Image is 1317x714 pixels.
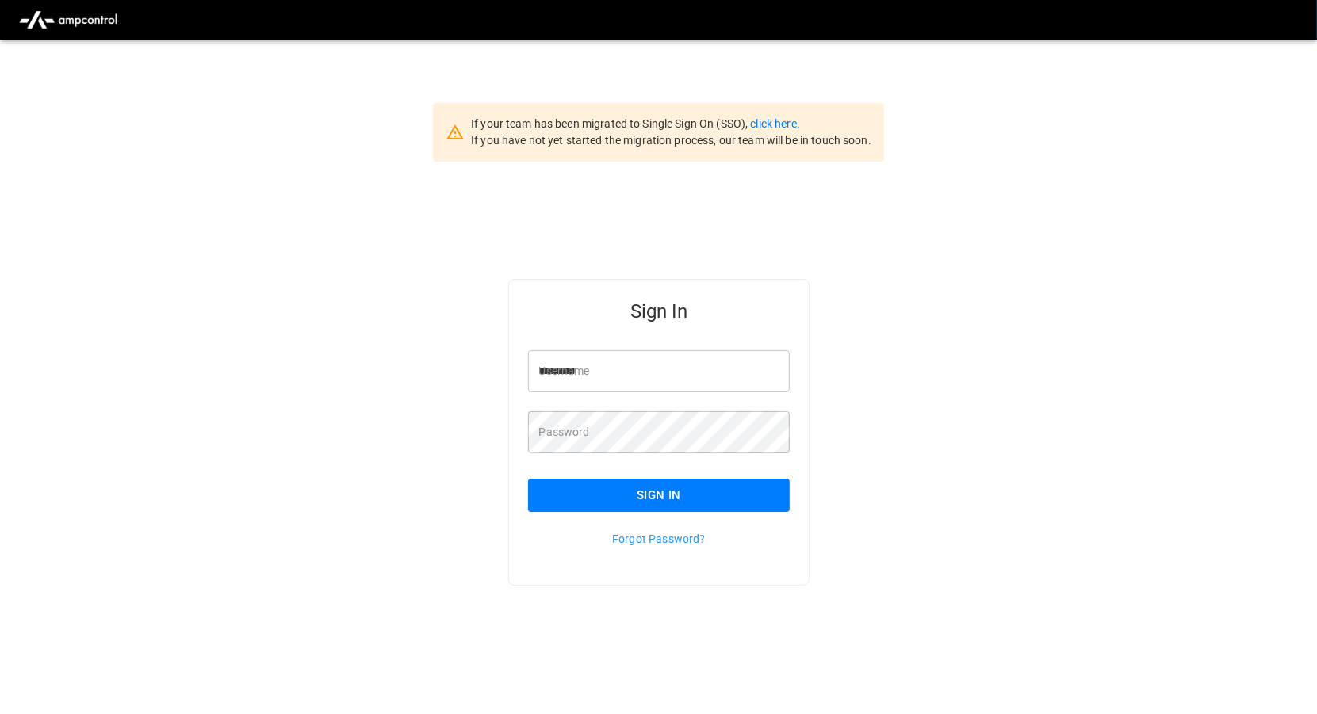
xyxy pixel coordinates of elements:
[528,479,791,512] button: Sign In
[471,134,871,147] span: If you have not yet started the migration process, our team will be in touch soon.
[528,531,791,547] p: Forgot Password?
[750,117,799,130] a: click here.
[13,5,124,35] img: ampcontrol.io logo
[471,117,750,130] span: If your team has been migrated to Single Sign On (SSO),
[528,299,791,324] h5: Sign In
